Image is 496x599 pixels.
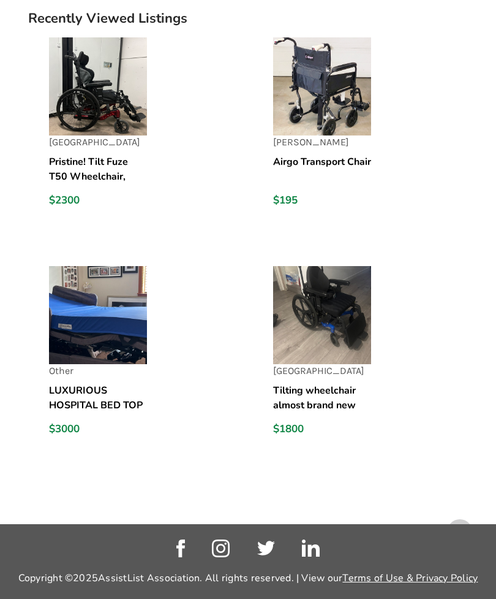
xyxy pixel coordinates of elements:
img: twitter_link [257,541,275,555]
a: Terms of Use & Privacy Policy [342,571,478,585]
div: $195 [273,194,371,207]
h5: Pristine! Tilt Fuze T50 Wheelchair, fully adjustable for all sizes [49,155,147,184]
h5: Airgo Transport Chair [273,155,371,184]
a: listing[PERSON_NAME]Airgo Transport Chair$195 [273,37,478,227]
div: $2300 [49,194,147,207]
a: listingOtherLUXURIOUS HOSPITAL BED TOP OF THE LINE HARMONY$3000 [49,266,254,456]
h1: Recently Viewed Listings [18,10,478,27]
h5: LUXURIOUS HOSPITAL BED TOP OF THE LINE HARMONY [49,383,147,413]
img: listing [273,37,371,135]
img: listing [273,266,371,364]
p: [GEOGRAPHIC_DATA] [49,135,147,150]
img: facebook_link [176,540,185,557]
a: listing[GEOGRAPHIC_DATA]Tilting wheelchair almost brand new$1800 [273,266,478,456]
h5: Tilting wheelchair almost brand new [273,383,371,413]
a: listing[GEOGRAPHIC_DATA]Pristine! Tilt Fuze T50 Wheelchair, fully adjustable for all sizes$2300 [49,37,254,227]
div: $1800 [273,422,371,436]
p: [GEOGRAPHIC_DATA] [273,364,371,378]
img: listing [49,266,147,364]
img: listing [49,37,147,135]
img: instagram_link [212,540,230,557]
p: [PERSON_NAME] [273,135,371,150]
p: Other [49,364,147,378]
div: $3000 [49,422,147,436]
img: linkedin_link [302,540,320,557]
